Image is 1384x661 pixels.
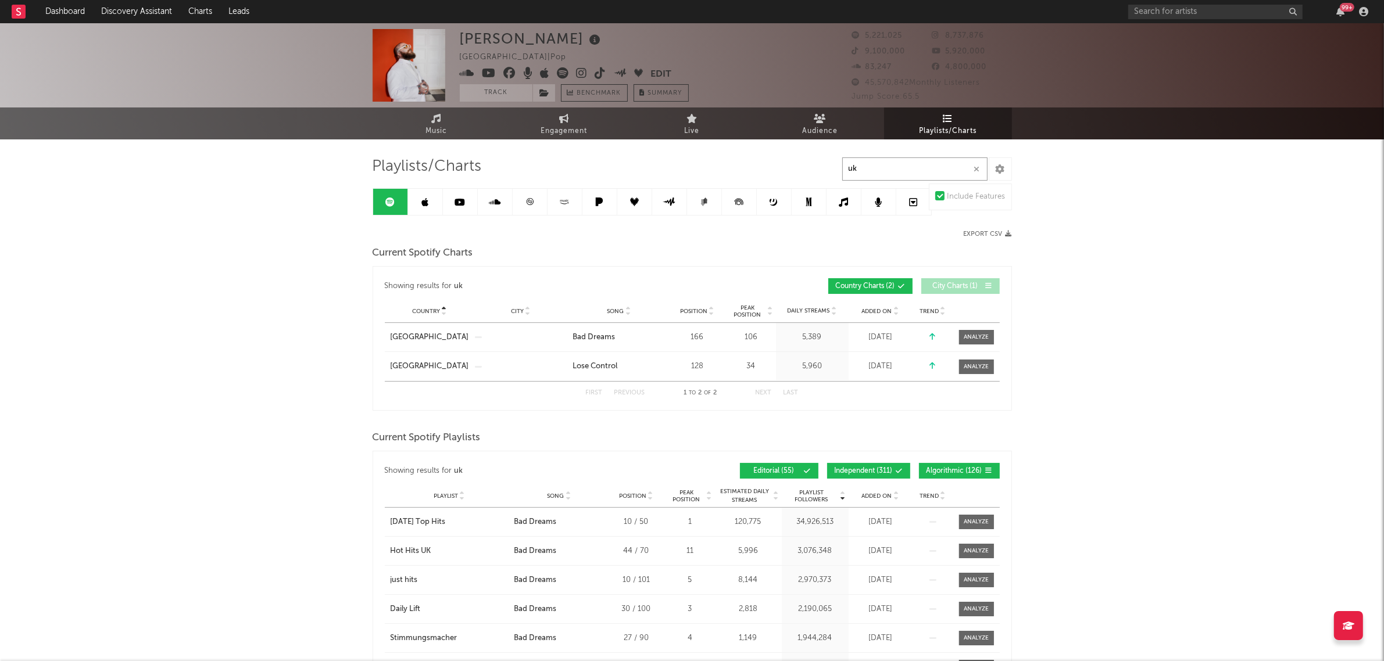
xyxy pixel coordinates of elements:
[425,124,447,138] span: Music
[561,84,628,102] a: Benchmark
[756,107,884,139] a: Audience
[947,190,1006,204] div: Include Features
[729,332,773,343] div: 106
[607,308,624,315] span: Song
[460,51,580,64] div: [GEOGRAPHIC_DATA] | Pop
[802,124,838,138] span: Audience
[919,124,977,138] span: Playlists/Charts
[610,574,663,586] div: 10 / 101
[779,361,846,372] div: 5,960
[391,574,508,586] a: just hits
[514,516,556,528] div: Bad Dreams
[391,545,508,557] a: Hot Hits UK
[391,361,469,372] a: [GEOGRAPHIC_DATA]
[964,231,1012,238] button: Export CSV
[718,516,779,528] div: 120,775
[729,361,773,372] div: 34
[729,304,766,318] span: Peak Position
[391,516,446,528] div: [DATE] Top Hits
[836,283,895,290] span: Country Charts ( 2 )
[1340,3,1354,12] div: 99 +
[689,390,696,396] span: to
[920,493,939,500] span: Trend
[391,545,431,557] div: Hot Hits UK
[756,390,772,396] button: Next
[668,633,712,644] div: 4
[785,633,846,644] div: 1,944,284
[784,390,799,396] button: Last
[373,107,500,139] a: Music
[514,545,556,557] div: Bad Dreams
[788,307,830,315] span: Daily Streams
[373,246,473,260] span: Current Spotify Charts
[671,361,724,372] div: 128
[704,390,711,396] span: of
[514,633,556,644] div: Bad Dreams
[718,603,779,615] div: 2,818
[577,87,621,100] span: Benchmark
[610,516,663,528] div: 10 / 50
[852,361,910,372] div: [DATE]
[852,32,903,39] span: 5,221,025
[785,603,846,615] div: 2,190,065
[919,463,1000,479] button: Algorithmic(126)
[862,493,892,500] span: Added On
[718,545,779,557] div: 5,996
[573,361,666,372] a: Lose Control
[573,361,618,372] div: Lose Control
[862,308,892,315] span: Added On
[514,574,556,586] div: Bad Dreams
[541,124,588,138] span: Engagement
[932,32,984,39] span: 8,737,876
[785,516,846,528] div: 34,926,513
[391,574,418,586] div: just hits
[434,493,458,500] span: Playlist
[573,332,616,343] div: Bad Dreams
[610,633,663,644] div: 27 / 90
[573,332,666,343] a: Bad Dreams
[932,48,985,55] span: 5,920,000
[852,48,906,55] span: 9,100,000
[1128,5,1303,19] input: Search for artists
[827,463,910,479] button: Independent(311)
[680,308,707,315] span: Position
[718,633,779,644] div: 1,149
[619,493,646,500] span: Position
[852,63,892,71] span: 83,247
[921,278,1000,294] button: City Charts(1)
[547,493,564,500] span: Song
[391,603,421,615] div: Daily Lift
[385,278,692,294] div: Showing results for
[385,463,692,479] div: Showing results for
[668,489,705,503] span: Peak Position
[391,633,508,644] a: Stimmungsmacher
[373,160,482,174] span: Playlists/Charts
[852,79,981,87] span: 45,570,842 Monthly Listeners
[668,386,732,400] div: 1 2 2
[634,84,689,102] button: Summary
[932,63,986,71] span: 4,800,000
[514,603,556,615] div: Bad Dreams
[511,308,524,315] span: City
[718,574,779,586] div: 8,144
[391,516,508,528] a: [DATE] Top Hits
[929,283,982,290] span: City Charts ( 1 )
[920,308,939,315] span: Trend
[852,93,920,100] span: Jump Score: 65.5
[668,603,712,615] div: 3
[852,516,910,528] div: [DATE]
[835,468,893,475] span: Independent ( 311 )
[391,633,457,644] div: Stimmungsmacher
[785,489,839,503] span: Playlist Followers
[391,332,469,343] a: [GEOGRAPHIC_DATA]
[650,67,671,82] button: Edit
[927,468,982,475] span: Algorithmic ( 126 )
[610,603,663,615] div: 30 / 100
[454,279,463,293] div: uk
[785,545,846,557] div: 3,076,348
[391,603,508,615] a: Daily Lift
[748,468,801,475] span: Editorial ( 55 )
[828,278,913,294] button: Country Charts(2)
[460,29,604,48] div: [PERSON_NAME]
